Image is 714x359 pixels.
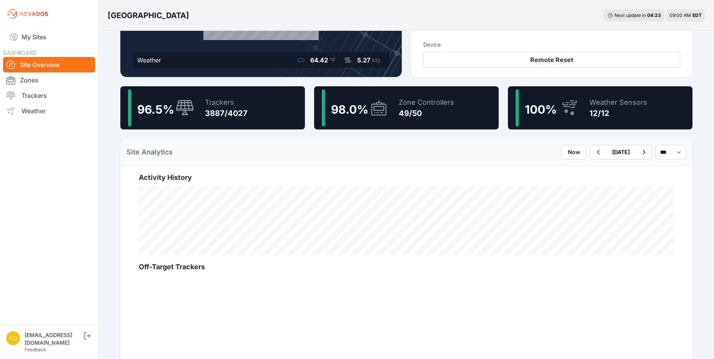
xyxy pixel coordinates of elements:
a: Weather [3,103,95,119]
h3: Device [423,41,680,49]
h2: Site Analytics [126,147,173,158]
span: 96.5 % [137,102,174,116]
span: 09:00 AM [669,12,691,18]
div: 04 : 23 [647,12,661,18]
div: Trackers [205,97,248,108]
span: kts [372,56,380,64]
nav: Breadcrumb [108,5,189,25]
h3: [GEOGRAPHIC_DATA] [108,10,189,21]
button: Remote Reset [423,52,680,68]
div: Weather [137,55,161,65]
a: Zones [3,72,95,88]
a: 96.5%Trackers3887/4027 [120,86,305,129]
a: Site Overview [3,57,95,72]
span: 5.27 [357,56,370,64]
div: Zone Controllers [399,97,454,108]
button: [DATE] [606,145,636,159]
span: 64.42 [310,56,328,64]
div: 49/50 [399,108,454,119]
img: Nevados [6,8,49,20]
span: Next update in [614,12,646,18]
h2: Off-Target Trackers [139,262,674,272]
a: My Sites [3,28,95,46]
div: Weather Sensors [589,97,647,108]
a: 98.0%Zone Controllers49/50 [314,86,499,129]
div: 3887/4027 [205,108,248,119]
div: [EMAIL_ADDRESS][DOMAIN_NAME] [25,331,82,347]
a: Trackers [3,88,95,103]
img: controlroomoperator@invenergy.com [6,331,20,345]
span: DASHBOARD [3,49,37,56]
div: 12/12 [589,108,647,119]
h2: Activity History [139,172,674,183]
a: 100%Weather Sensors12/12 [508,86,692,129]
span: 100 % [525,102,557,116]
span: °F [330,56,336,64]
span: 98.0 % [331,102,368,116]
button: Now [561,145,587,159]
a: Feedback [25,347,46,352]
span: EDT [692,12,702,18]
